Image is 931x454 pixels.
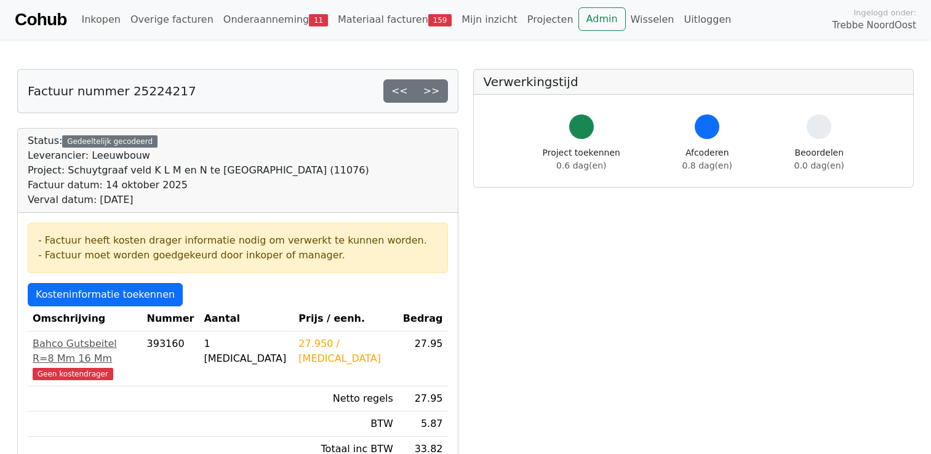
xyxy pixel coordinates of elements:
[28,133,369,207] div: Status:
[294,386,398,412] td: Netto regels
[38,233,438,248] div: - Factuur heeft kosten drager informatie nodig om verwerkt te kunnen worden.
[484,74,904,89] h5: Verwerkingstijd
[398,412,448,437] td: 5.87
[398,306,448,332] th: Bedrag
[28,178,369,193] div: Factuur datum: 14 oktober 2025
[578,7,626,31] a: Admin
[333,7,457,32] a: Materiaal facturen159
[556,161,606,170] span: 0.6 dag(en)
[383,79,416,103] a: <<
[626,7,679,32] a: Wisselen
[415,79,448,103] a: >>
[126,7,218,32] a: Overige facturen
[15,5,66,34] a: Cohub
[38,248,438,263] div: - Factuur moet worden goedgekeurd door inkoper of manager.
[62,135,158,148] div: Gedeeltelijk gecodeerd
[28,163,369,178] div: Project: Schuytgraaf veld K L M en N te [GEOGRAPHIC_DATA] (11076)
[28,283,183,306] a: Kosteninformatie toekennen
[28,306,142,332] th: Omschrijving
[33,337,137,366] div: Bahco Gutsbeitel R=8 Mm 16 Mm
[853,7,916,18] span: Ingelogd onder:
[457,7,522,32] a: Mijn inzicht
[218,7,333,32] a: Onderaanneming11
[28,84,196,98] h5: Factuur nummer 25224217
[398,332,448,386] td: 27.95
[428,14,452,26] span: 159
[294,306,398,332] th: Prijs / eenh.
[33,368,113,380] span: Geen kostendrager
[33,337,137,381] a: Bahco Gutsbeitel R=8 Mm 16 MmGeen kostendrager
[682,146,732,172] div: Afcoderen
[794,161,844,170] span: 0.0 dag(en)
[199,306,294,332] th: Aantal
[28,148,369,163] div: Leverancier: Leeuwbouw
[682,161,732,170] span: 0.8 dag(en)
[298,337,393,366] div: 27.950 / [MEDICAL_DATA]
[833,18,916,33] span: Trebbe NoordOost
[309,14,328,26] span: 11
[204,337,289,366] div: 1 [MEDICAL_DATA]
[76,7,125,32] a: Inkopen
[679,7,736,32] a: Uitloggen
[398,386,448,412] td: 27.95
[142,306,199,332] th: Nummer
[294,412,398,437] td: BTW
[28,193,369,207] div: Verval datum: [DATE]
[794,146,844,172] div: Beoordelen
[543,146,620,172] div: Project toekennen
[142,332,199,386] td: 393160
[522,7,578,32] a: Projecten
